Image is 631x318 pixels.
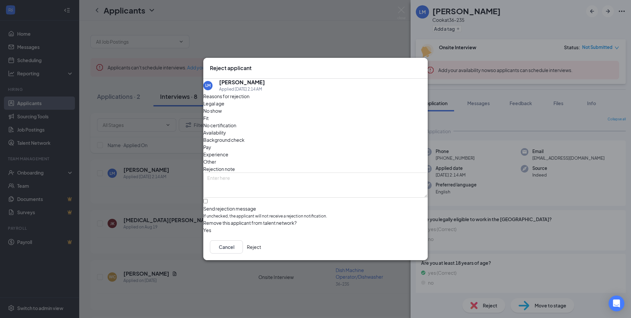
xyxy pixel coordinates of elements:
span: Remove this applicant from talent network? [203,220,297,226]
div: Open Intercom Messenger [609,296,624,311]
span: Pay [203,143,211,151]
h5: [PERSON_NAME] [219,79,265,86]
span: Legal age [203,100,224,107]
span: Availability [203,129,226,136]
span: Reasons for rejection [203,93,249,99]
span: Other [203,158,216,165]
span: No show [203,107,222,114]
span: Yes [203,226,211,234]
span: If unchecked, the applicant will not receive a rejection notification. [203,213,428,219]
div: Send rejection message [203,205,428,212]
button: Cancel [210,240,243,254]
span: Rejection note [203,166,235,172]
button: Reject [247,240,261,254]
span: No certification [203,122,236,129]
div: Applied [DATE] 2:14 AM [219,86,265,93]
span: Experience [203,151,228,158]
h3: Reject applicant [210,64,251,72]
input: Send rejection messageIf unchecked, the applicant will not receive a rejection notification. [203,199,208,203]
span: Background check [203,136,245,143]
div: LM [205,83,211,88]
span: Fit [203,114,209,122]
